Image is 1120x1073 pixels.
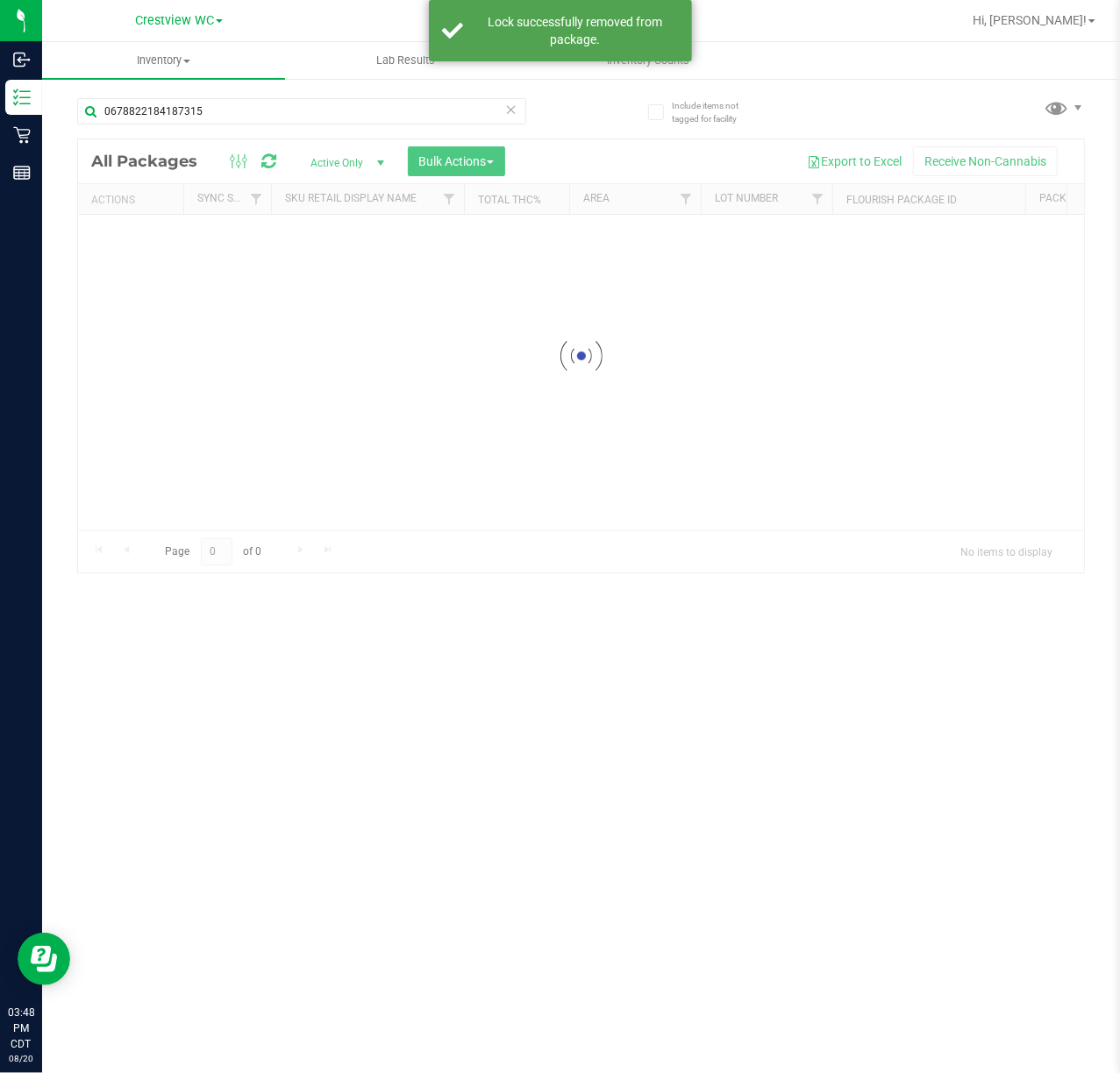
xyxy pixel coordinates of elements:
inline-svg: Retail [13,126,31,144]
input: Search Package ID, Item Name, SKU, Lot or Part Number... [77,98,526,124]
span: Crestview WC [135,13,214,28]
inline-svg: Inventory [13,89,31,106]
inline-svg: Inbound [13,51,31,68]
span: Include items not tagged for facility [672,99,760,125]
a: Inventory [42,42,285,79]
span: Lab Results [353,53,459,68]
div: Lock successfully removed from package. [473,13,679,48]
span: Hi, [PERSON_NAME]! [973,13,1087,27]
span: Clear [505,98,517,121]
span: Inventory [42,53,285,68]
p: 03:48 PM CDT [8,1005,34,1052]
inline-svg: Reports [13,164,31,181]
a: Lab Results [285,42,528,79]
p: 08/20 [8,1052,34,1065]
iframe: Resource center [18,933,70,985]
